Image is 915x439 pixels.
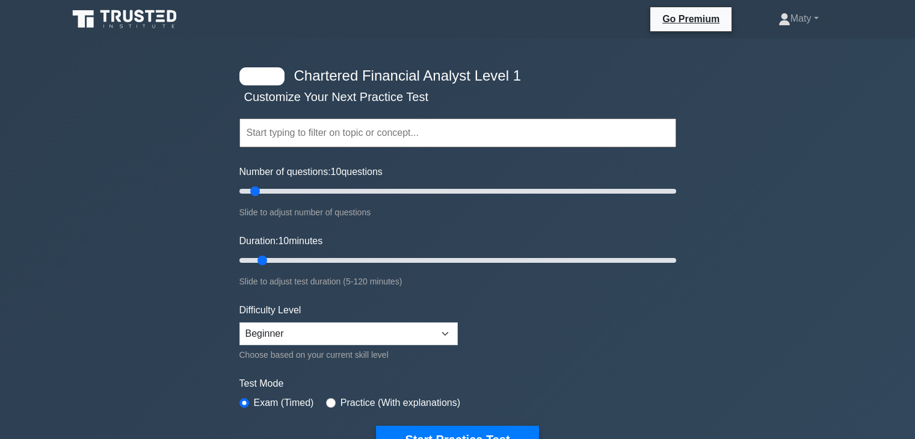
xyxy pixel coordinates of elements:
[239,348,458,362] div: Choose based on your current skill level
[239,376,676,391] label: Test Mode
[278,236,289,246] span: 10
[239,118,676,147] input: Start typing to filter on topic or concept...
[289,67,617,85] h4: Chartered Financial Analyst Level 1
[239,303,301,318] label: Difficulty Level
[239,234,323,248] label: Duration: minutes
[239,274,676,289] div: Slide to adjust test duration (5-120 minutes)
[655,11,727,26] a: Go Premium
[750,7,848,31] a: Maty
[239,165,383,179] label: Number of questions: questions
[340,396,460,410] label: Practice (With explanations)
[239,205,676,219] div: Slide to adjust number of questions
[254,396,314,410] label: Exam (Timed)
[331,167,342,177] span: 10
